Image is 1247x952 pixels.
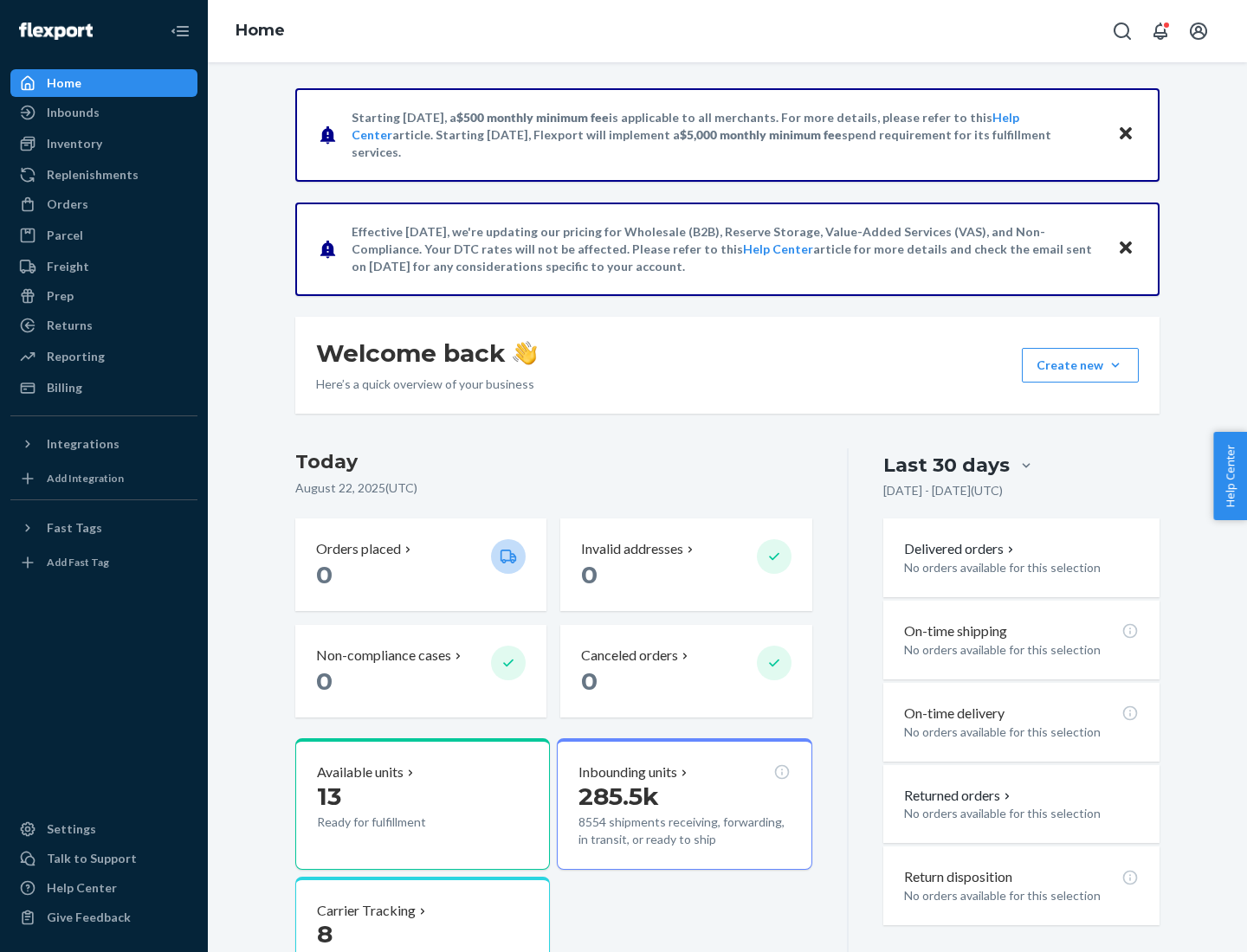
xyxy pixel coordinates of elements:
[10,343,197,370] a: Reporting
[578,814,790,848] p: 8554 shipments receiving, forwarding, in transit, or ready to ship
[1022,348,1139,383] button: Create new
[163,14,197,48] button: Close Navigation
[10,222,197,249] a: Parcel
[316,666,333,696] span: 0
[47,348,105,365] div: Reporting
[883,482,1003,499] p: [DATE] - [DATE] ( UTC )
[10,253,197,280] a: Freight
[10,374,197,402] a: Billing
[10,514,197,542] button: Fast Tags
[513,341,537,365] img: hand-wave emoji
[47,104,100,121] div: Inbounds
[47,258,89,275] div: Freight
[316,376,537,393] p: Here’s a quick overview of your business
[10,874,197,902] a: Help Center
[1213,432,1247,520] button: Help Center
[47,879,117,897] div: Help Center
[47,317,93,334] div: Returns
[295,448,812,476] h3: Today
[904,724,1139,741] p: No orders available for this selection
[456,110,609,125] span: $500 monthly minimum fee
[904,704,1005,724] p: On-time delivery
[317,919,333,949] span: 8
[47,287,74,305] div: Prep
[316,338,537,369] h1: Welcome back
[10,282,197,310] a: Prep
[295,518,546,611] button: Orders placed 0
[1143,14,1178,48] button: Open notifications
[317,762,404,782] p: Available units
[578,762,677,782] p: Inbounding units
[904,559,1139,576] p: No orders available for this selection
[316,560,333,589] span: 0
[581,666,598,696] span: 0
[47,555,109,569] div: Add Fast Tag
[47,227,83,244] div: Parcel
[10,430,197,458] button: Integrations
[47,435,120,453] div: Integrations
[904,805,1139,822] p: No orders available for this selection
[743,241,813,256] a: Help Center
[578,782,659,811] span: 285.5k
[317,782,341,811] span: 13
[317,814,477,831] p: Ready for fulfillment
[316,539,401,559] p: Orders placed
[10,312,197,339] a: Returns
[10,465,197,492] a: Add Integration
[883,452,1010,479] div: Last 30 days
[904,641,1139,659] p: No orders available for this selection
[1115,122,1137,147] button: Close
[47,379,82,396] div: Billing
[680,127,842,142] span: $5,000 monthly minimum fee
[10,549,197,576] a: Add Fast Tag
[19,23,93,40] img: Flexport logo
[557,738,811,870] button: Inbounding units285.5k8554 shipments receiving, forwarding, in transit, or ready to ship
[10,99,197,126] a: Inbounds
[222,6,299,56] ol: breadcrumbs
[10,845,197,872] a: Talk to Support
[1115,236,1137,261] button: Close
[10,190,197,218] a: Orders
[904,867,1012,887] p: Return disposition
[47,909,131,926] div: Give Feedback
[10,161,197,189] a: Replenishments
[295,738,550,870] button: Available units13Ready for fulfillment
[904,621,1007,641] p: On-time shipping
[47,519,102,537] div: Fast Tags
[352,223,1101,275] p: Effective [DATE], we're updating our pricing for Wholesale (B2B), Reserve Storage, Value-Added Se...
[316,646,451,666] p: Non-compliance cases
[47,135,102,152] div: Inventory
[10,904,197,931] button: Give Feedback
[1181,14,1216,48] button: Open account menu
[904,887,1139,904] p: No orders available for this selection
[560,625,811,717] button: Canceled orders 0
[295,479,812,497] p: August 22, 2025 ( UTC )
[47,74,81,92] div: Home
[581,539,683,559] p: Invalid addresses
[47,471,124,486] div: Add Integration
[47,850,137,867] div: Talk to Support
[581,646,678,666] p: Canceled orders
[10,69,197,97] a: Home
[317,901,416,921] p: Carrier Tracking
[560,518,811,611] button: Invalid addresses 0
[47,196,88,213] div: Orders
[352,109,1101,161] p: Starting [DATE], a is applicable to all merchants. For more details, please refer to this article...
[581,560,598,589] span: 0
[47,166,139,183] div: Replenishments
[904,786,1014,806] button: Returned orders
[10,130,197,158] a: Inventory
[47,820,96,838] div: Settings
[1105,14,1140,48] button: Open Search Box
[295,625,546,717] button: Non-compliance cases 0
[236,21,285,40] a: Home
[10,815,197,843] a: Settings
[904,539,1018,559] button: Delivered orders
